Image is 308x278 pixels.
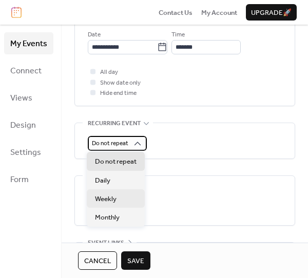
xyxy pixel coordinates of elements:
[4,32,53,54] a: My Events
[10,36,47,52] span: My Events
[159,7,192,17] a: Contact Us
[10,90,32,106] span: Views
[10,63,42,79] span: Connect
[95,156,137,167] span: Do not repeat
[246,4,297,21] button: Upgrade🚀
[171,30,185,40] span: Time
[4,87,53,109] a: Views
[10,145,41,161] span: Settings
[251,8,292,18] span: Upgrade 🚀
[95,212,120,223] span: Monthly
[4,141,53,163] a: Settings
[10,172,29,188] span: Form
[88,30,101,40] span: Date
[95,175,110,186] span: Daily
[127,256,144,266] span: Save
[159,8,192,18] span: Contact Us
[88,118,141,129] span: Recurring event
[11,7,22,18] img: logo
[121,251,150,270] button: Save
[4,114,53,136] a: Design
[95,194,117,204] span: Weekly
[92,137,128,149] span: Do not repeat
[100,67,118,77] span: All day
[4,168,53,190] a: Form
[78,251,117,270] button: Cancel
[4,59,53,82] a: Connect
[100,88,137,98] span: Hide end time
[201,7,237,17] a: My Account
[88,238,124,248] span: Event links
[201,8,237,18] span: My Account
[100,78,141,88] span: Show date only
[10,117,36,133] span: Design
[88,17,114,28] div: End date
[84,256,111,266] span: Cancel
